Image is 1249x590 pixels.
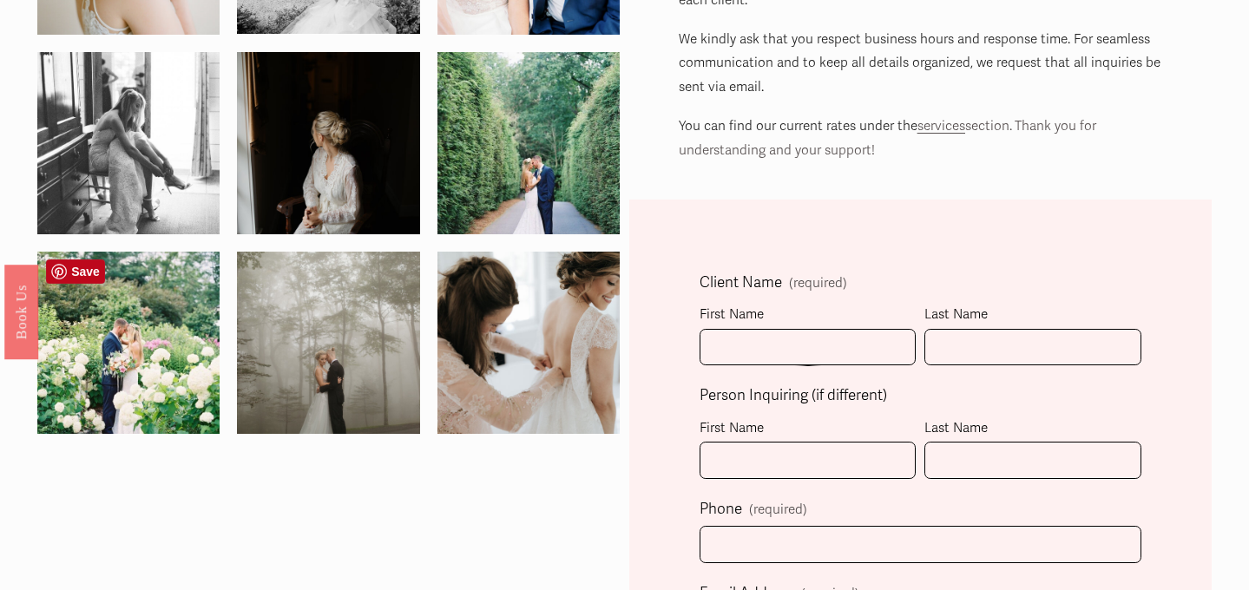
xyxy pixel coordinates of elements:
span: Phone [700,496,742,523]
img: a&b-249.jpg [192,252,465,434]
span: Client Name [700,270,782,297]
img: ASW-178.jpg [391,252,665,434]
a: services [917,118,965,134]
div: Last Name [924,416,1141,442]
img: 14231398_1259601320717584_5710543027062833933_o.jpg [37,22,220,264]
a: Book Us [4,265,38,359]
p: You can find our current rates under the [679,114,1162,162]
span: (required) [749,503,807,516]
img: 14305484_1259623107382072_1992716122685880553_o.jpg [37,221,220,463]
div: Last Name [924,303,1141,328]
span: section. Thank you for understanding and your support! [679,118,1100,157]
img: a&b-122.jpg [192,52,465,234]
div: First Name [700,416,917,442]
span: (required) [789,277,847,290]
img: 14241554_1259623257382057_8150699157505122959_o.jpg [437,22,620,264]
div: First Name [700,303,917,328]
span: Person Inquiring (if different) [700,383,887,410]
a: Pin it! [46,259,105,284]
p: We kindly ask that you respect business hours and response time. For seamless communication and t... [679,28,1162,99]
